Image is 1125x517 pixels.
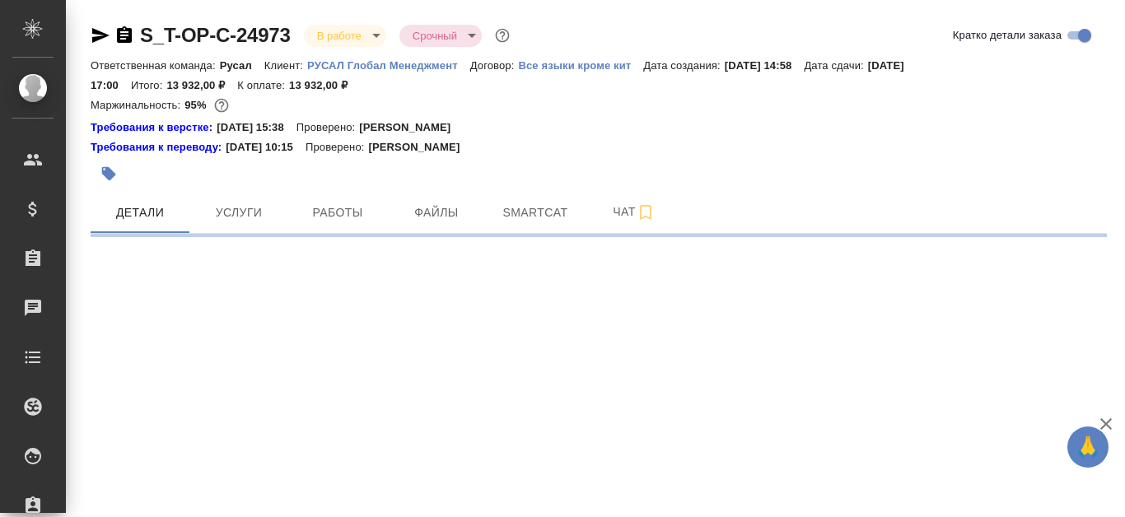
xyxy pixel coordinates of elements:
button: Добавить тэг [91,156,127,192]
a: S_T-OP-C-24973 [140,24,291,46]
p: 13 932,00 ₽ [289,79,360,91]
p: [PERSON_NAME] [368,139,472,156]
button: Срочный [408,29,462,43]
p: Итого: [131,79,166,91]
span: Детали [100,203,180,223]
p: [DATE] 15:38 [217,119,296,136]
svg: Подписаться [636,203,656,222]
button: Скопировать ссылку [114,26,134,45]
p: Проверено: [306,139,369,156]
p: Дата создания: [643,59,724,72]
span: Smartcat [496,203,575,223]
p: Маржинальность: [91,99,184,111]
p: К оплате: [237,79,289,91]
div: В работе [304,25,386,47]
button: Доп статусы указывают на важность/срочность заказа [492,25,513,46]
a: Все языки кроме кит [518,58,643,72]
button: В работе [312,29,366,43]
p: Дата сдачи: [804,59,867,72]
button: 618.00 RUB; [211,95,232,116]
p: Клиент: [264,59,307,72]
span: Услуги [199,203,278,223]
a: Требования к верстке: [91,119,217,136]
div: Нажми, чтобы открыть папку с инструкцией [91,139,226,156]
a: Требования к переводу: [91,139,226,156]
p: Все языки кроме кит [518,59,643,72]
button: Скопировать ссылку для ЯМессенджера [91,26,110,45]
span: Файлы [397,203,476,223]
p: Договор: [470,59,519,72]
button: 🙏 [1067,426,1109,468]
p: [DATE] 10:15 [226,139,306,156]
p: 13 932,00 ₽ [166,79,237,91]
span: Работы [298,203,377,223]
span: 🙏 [1074,430,1102,464]
span: Чат [595,202,674,222]
p: [DATE] 14:58 [725,59,805,72]
p: Русал [220,59,264,72]
a: РУСАЛ Глобал Менеджмент [307,58,470,72]
p: Ответственная команда: [91,59,220,72]
span: Кратко детали заказа [953,27,1062,44]
div: Нажми, чтобы открыть папку с инструкцией [91,119,217,136]
p: РУСАЛ Глобал Менеджмент [307,59,470,72]
p: Проверено: [296,119,360,136]
p: [PERSON_NAME] [359,119,463,136]
div: В работе [399,25,482,47]
p: 95% [184,99,210,111]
